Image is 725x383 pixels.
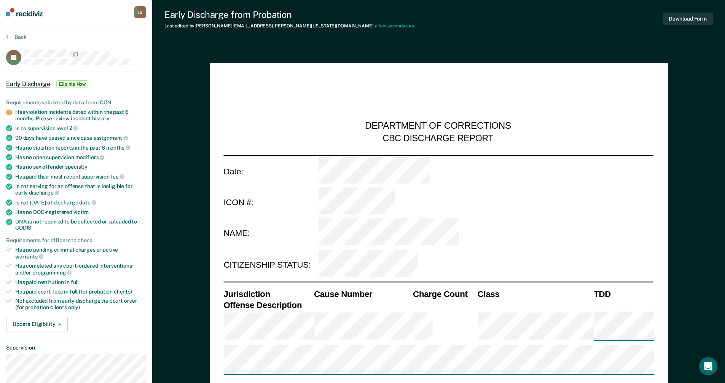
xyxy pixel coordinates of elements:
[382,132,493,144] div: CBC DISCHARGE REPORT
[114,289,132,295] span: clients)
[164,9,414,20] div: Early Discharge from Probation
[6,317,68,332] button: Update Eligibility
[6,80,50,88] span: Early Discharge
[223,249,317,280] td: CITIZENSHIP STATUS:
[663,13,713,25] button: Download Form
[75,154,105,160] span: modifiers
[223,155,317,187] td: Date:
[15,199,146,206] div: Is not [DATE] of discharge
[6,8,43,16] img: Recidiviz
[32,270,72,276] span: programming
[476,289,593,300] th: Class
[79,199,96,206] span: date
[223,218,317,249] td: NAME:
[223,300,313,311] th: Offense Description
[412,289,477,300] th: Charge Count
[375,23,414,29] span: a few seconds ago
[164,23,414,29] div: Last edited by [PERSON_NAME][EMAIL_ADDRESS][PERSON_NAME][US_STATE][DOMAIN_NAME]
[699,357,717,375] div: Open Intercom Messenger
[223,187,317,218] td: ICON #:
[15,254,43,260] span: warrants
[6,99,146,106] div: Requirements validated by data from ICON
[15,109,146,122] div: Has violation incidents dated within the past 6 months. Please review incident history.
[15,263,146,276] div: Has completed any court-ordered interventions and/or
[65,164,88,170] span: specialty
[73,209,89,215] span: victim
[15,144,146,151] div: Has no violation reports in the past 6
[94,135,128,141] span: assignment
[15,247,146,260] div: Has no pending criminal charges or active
[365,120,511,132] div: DEPARTMENT OF CORRECTIONS
[6,34,27,40] button: Back
[106,145,130,151] span: months
[15,289,146,295] div: Has paid court fees in full (for probation
[15,164,146,170] div: Has no sex offender
[15,279,146,286] div: Has paid restitution in
[15,154,146,161] div: Has no open supervision
[111,174,124,180] span: fee
[29,190,59,196] span: discharge
[15,298,146,311] div: Not excluded from early discharge via court order (for probation clients
[15,183,146,196] div: Is not serving for an offense that is ineligible for early
[56,80,89,88] span: Eligible Now
[593,289,653,300] th: TDD
[71,279,79,285] span: full
[15,219,146,231] div: DNA is not required to be collected or uploaded to
[134,6,146,18] div: J S
[68,304,80,310] span: only)
[15,173,146,180] div: Has paid their most recent supervision
[223,289,313,300] th: Jurisdiction
[15,209,146,215] div: Has no DOC-registered
[15,134,146,141] div: 90 days have passed since case
[69,125,78,131] span: 2
[15,225,31,231] span: CODIS
[313,289,412,300] th: Cause Number
[15,125,146,132] div: Is on supervision level
[6,237,146,244] div: Requirements for officers to check
[6,345,146,351] dt: Supervision
[134,6,146,18] button: JS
